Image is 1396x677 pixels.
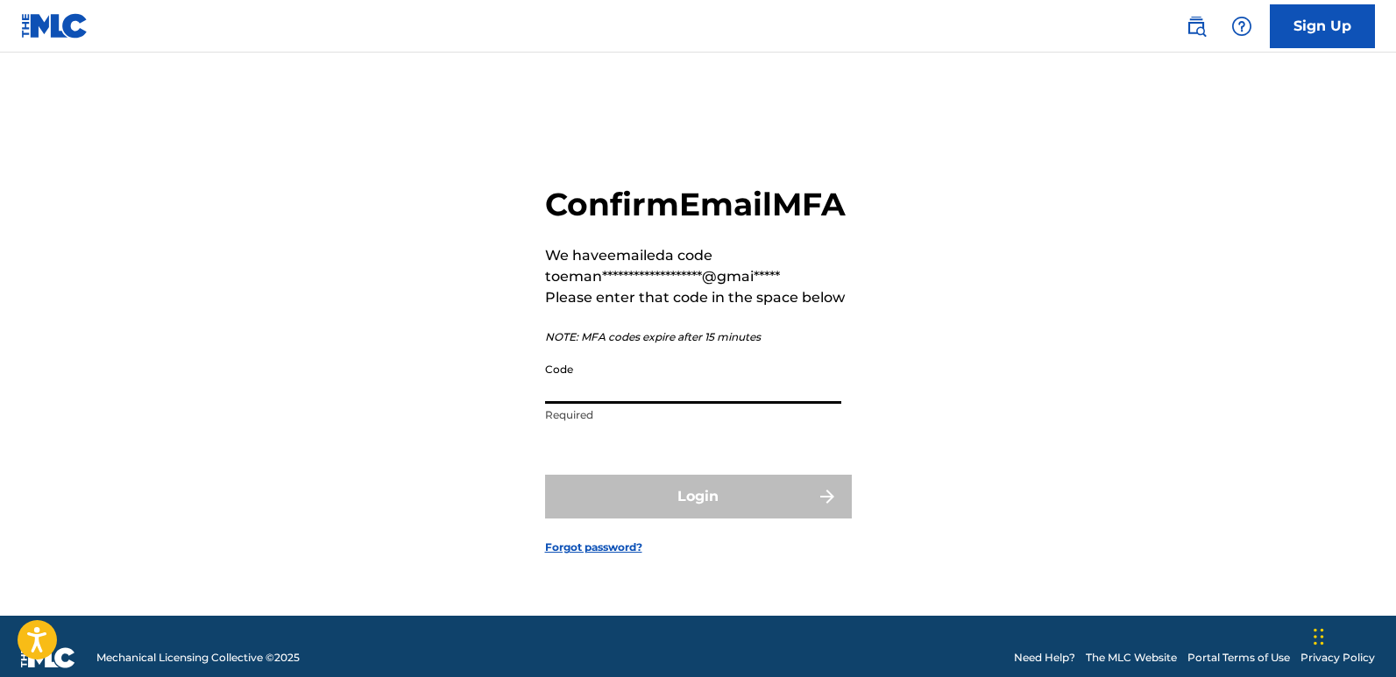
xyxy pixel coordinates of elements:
[545,185,852,224] h2: Confirm Email MFA
[96,650,300,666] span: Mechanical Licensing Collective © 2025
[545,407,841,423] p: Required
[545,287,852,308] p: Please enter that code in the space below
[1224,9,1259,44] div: Help
[1231,16,1252,37] img: help
[1270,4,1375,48] a: Sign Up
[1187,650,1290,666] a: Portal Terms of Use
[545,539,642,555] a: Forgot password?
[21,647,75,668] img: logo
[1308,593,1396,677] div: Chat-Widget
[1308,593,1396,677] iframe: Chat Widget
[1314,610,1324,663] div: Ziehen
[1186,16,1207,37] img: search
[1014,650,1075,666] a: Need Help?
[1086,650,1177,666] a: The MLC Website
[21,13,89,39] img: MLC Logo
[1300,650,1375,666] a: Privacy Policy
[1179,9,1214,44] a: Public Search
[545,329,852,345] p: NOTE: MFA codes expire after 15 minutes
